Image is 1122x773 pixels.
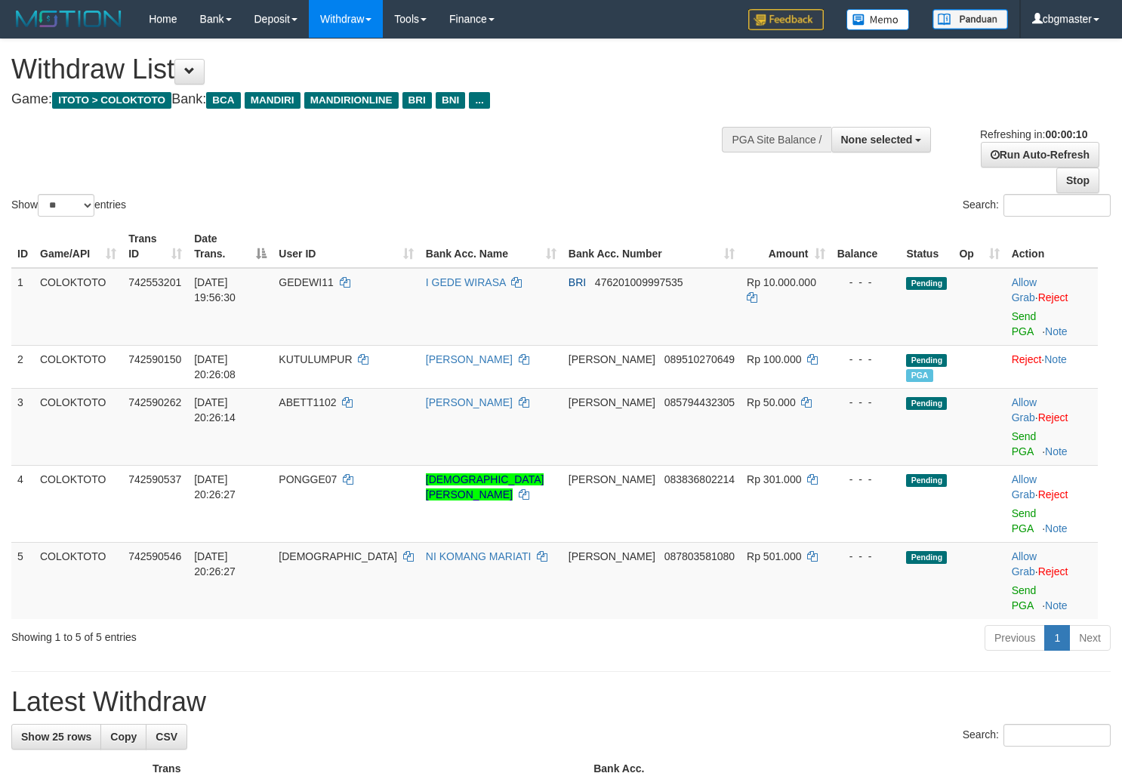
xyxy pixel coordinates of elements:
[11,8,126,30] img: MOTION_logo.png
[402,92,432,109] span: BRI
[1012,310,1037,337] a: Send PGA
[194,276,236,303] span: [DATE] 19:56:30
[837,352,895,367] div: - - -
[747,473,801,485] span: Rp 301.000
[11,687,1111,717] h1: Latest Withdraw
[11,194,126,217] label: Show entries
[34,225,122,268] th: Game/API: activate to sort column ascending
[1006,268,1098,346] td: ·
[11,345,34,388] td: 2
[963,194,1111,217] label: Search:
[273,225,419,268] th: User ID: activate to sort column ascending
[146,724,187,750] a: CSV
[837,472,895,487] div: - - -
[194,396,236,423] span: [DATE] 20:26:14
[128,276,181,288] span: 742553201
[34,268,122,346] td: COLOKTOTO
[34,388,122,465] td: COLOKTOTO
[1045,599,1068,611] a: Note
[420,225,563,268] th: Bank Acc. Name: activate to sort column ascending
[837,549,895,564] div: - - -
[279,550,397,562] span: [DEMOGRAPHIC_DATA]
[846,9,910,30] img: Button%20Memo.svg
[188,225,273,268] th: Date Trans.: activate to sort column descending
[128,550,181,562] span: 742590546
[980,128,1087,140] span: Refreshing in:
[1045,522,1068,534] a: Note
[664,550,735,562] span: Copy 087803581080 to clipboard
[906,354,947,367] span: Pending
[304,92,399,109] span: MANDIRIONLINE
[906,551,947,564] span: Pending
[569,276,586,288] span: BRI
[156,731,177,743] span: CSV
[11,542,34,619] td: 5
[34,465,122,542] td: COLOKTOTO
[569,550,655,562] span: [PERSON_NAME]
[1012,550,1038,577] span: ·
[426,353,513,365] a: [PERSON_NAME]
[741,225,831,268] th: Amount: activate to sort column ascending
[747,396,796,408] span: Rp 50.000
[436,92,465,109] span: BNI
[569,396,655,408] span: [PERSON_NAME]
[1012,473,1037,500] a: Allow Grab
[747,276,816,288] span: Rp 10.000.000
[837,395,895,410] div: - - -
[128,473,181,485] span: 742590537
[906,369,932,382] span: Marked by cbgdiko
[831,225,901,268] th: Balance
[569,353,655,365] span: [PERSON_NAME]
[569,473,655,485] span: [PERSON_NAME]
[595,276,683,288] span: Copy 476201009997535 to clipboard
[128,353,181,365] span: 742590150
[1012,353,1042,365] a: Reject
[122,225,188,268] th: Trans ID: activate to sort column ascending
[128,396,181,408] span: 742590262
[426,396,513,408] a: [PERSON_NAME]
[194,353,236,380] span: [DATE] 20:26:08
[1006,345,1098,388] td: ·
[963,724,1111,747] label: Search:
[426,276,506,288] a: I GEDE WIRASA
[426,473,544,500] a: [DEMOGRAPHIC_DATA] [PERSON_NAME]
[841,134,913,146] span: None selected
[748,9,824,30] img: Feedback.jpg
[11,54,733,85] h1: Withdraw List
[1012,473,1038,500] span: ·
[11,268,34,346] td: 1
[279,473,337,485] span: PONGGE07
[1003,724,1111,747] input: Search:
[1012,550,1037,577] a: Allow Grab
[1012,507,1037,534] a: Send PGA
[279,353,352,365] span: KUTULUMPUR
[1045,445,1068,457] a: Note
[52,92,171,109] span: ITOTO > COLOKTOTO
[1006,465,1098,542] td: ·
[11,465,34,542] td: 4
[11,388,34,465] td: 3
[245,92,301,109] span: MANDIRI
[469,92,489,109] span: ...
[981,142,1099,168] a: Run Auto-Refresh
[1045,325,1068,337] a: Note
[11,624,456,645] div: Showing 1 to 5 of 5 entries
[11,92,733,107] h4: Game: Bank:
[1069,625,1111,651] a: Next
[1044,353,1067,365] a: Note
[664,353,735,365] span: Copy 089510270649 to clipboard
[747,550,801,562] span: Rp 501.000
[34,542,122,619] td: COLOKTOTO
[1056,168,1099,193] a: Stop
[1006,225,1098,268] th: Action
[194,473,236,500] span: [DATE] 20:26:27
[747,353,801,365] span: Rp 100.000
[722,127,831,152] div: PGA Site Balance /
[206,92,240,109] span: BCA
[110,731,137,743] span: Copy
[38,194,94,217] select: Showentries
[906,277,947,290] span: Pending
[900,225,953,268] th: Status
[831,127,932,152] button: None selected
[100,724,146,750] a: Copy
